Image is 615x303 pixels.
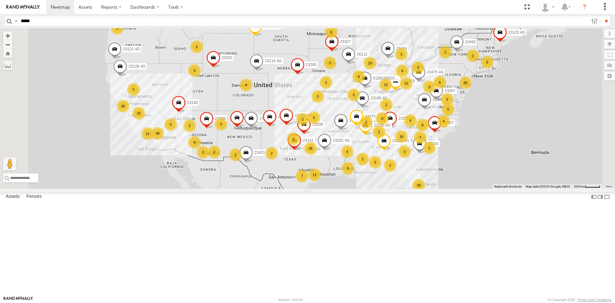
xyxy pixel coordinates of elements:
i: ? [579,2,590,12]
span: 23123 4G [508,30,525,35]
span: 23341 [259,116,270,121]
div: 2 [423,141,436,154]
button: Map Scale: 200 km per 44 pixels [572,184,602,189]
span: 16112 [357,52,367,56]
span: 23282 [222,55,232,60]
div: 5 [164,118,177,131]
div: 2 [439,46,452,59]
span: 23424 [396,46,407,50]
div: 4 [412,61,424,74]
label: Assets [3,192,23,201]
a: Terms (opens in new tab) [605,185,612,188]
span: 23353 [404,79,414,83]
span: 23475 4G [427,70,444,74]
div: 9 [188,136,201,149]
div: 6 [352,70,365,83]
div: 3 [311,90,324,103]
div: 6 [396,64,409,77]
span: 23115 4G [265,58,282,63]
div: 4 [437,115,450,128]
div: 3 [423,80,436,93]
div: 5 [441,93,454,106]
div: 7 [414,131,427,144]
label: Hide Summary Table [604,192,610,201]
button: Keyboard shortcuts [494,184,522,189]
span: 23218 4G [295,113,312,118]
label: Fences [23,192,45,201]
span: 23421 [254,150,265,155]
div: 3 [395,48,408,61]
div: 36 [117,100,129,113]
label: Map Settings [604,72,615,80]
div: 9 [376,112,389,125]
div: 20 [459,76,472,89]
div: 8 [416,119,429,131]
div: 4 [404,114,417,127]
div: 2 [190,40,203,53]
span: 23121 4G [123,47,140,51]
div: 2 [183,119,196,132]
div: Version: 310.00 [278,298,303,302]
div: 11 [141,127,154,140]
a: Visit our Website [4,297,33,303]
div: 10 [400,77,413,90]
div: 12 [379,78,392,91]
label: Measure [3,61,12,70]
div: 9 [188,64,201,77]
div: 5 [341,162,354,175]
span: 015910002000092 [373,76,405,80]
div: 2 [287,132,300,145]
div: 2 [320,76,332,89]
div: 11 [308,168,321,181]
div: 5 [307,111,320,124]
div: 2 [356,153,369,165]
div: 4 [341,145,354,158]
img: rand-logo.svg [6,5,40,9]
span: 23481 [433,97,443,102]
div: 6 [433,76,446,89]
label: Search Filter Options [589,16,603,26]
div: 2 [229,148,242,161]
div: 2 [324,56,336,69]
div: 4 [240,79,252,91]
span: 23370 [365,114,375,119]
span: 23107 4G [264,24,281,29]
span: 23242 [428,141,439,146]
span: 23141 [303,138,313,143]
div: 9 [481,56,494,69]
div: 3 [215,118,227,130]
div: 2 [466,49,479,62]
button: Zoom in [3,31,12,40]
div: 6 [325,26,338,38]
div: 33 [132,107,145,120]
span: 23336 [349,118,360,123]
div: 2 [296,113,309,126]
div: 16 [395,130,408,143]
div: 29 [364,57,376,70]
span: Map data ©2025 Google, INEGI [526,185,570,188]
span: 23372 4G [398,116,415,120]
span: 23367 [445,88,455,93]
label: Search Query [13,16,19,26]
span: 200 km [574,185,585,188]
div: 3 [111,22,124,35]
div: 7 [296,170,308,182]
span: 23130 [187,100,198,105]
div: 2 [265,147,278,160]
div: 2 [208,146,221,158]
span: 23128 4G [128,64,145,69]
span: 23282 4G [333,138,350,142]
span: 23206 [312,122,323,127]
div: 28 [412,179,425,192]
button: Drag Pegman onto the map to open Street View [3,157,16,170]
span: 23327 [340,39,351,44]
div: 5 [127,83,140,96]
span: 23492 [465,40,476,44]
div: © Copyright 2025 - [548,298,611,302]
div: 2 [360,116,373,129]
div: 28 [304,142,317,155]
div: 3 [347,88,360,101]
div: Puma Singh [538,2,557,12]
div: 48 [151,127,164,140]
span: 23279 [278,114,289,119]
